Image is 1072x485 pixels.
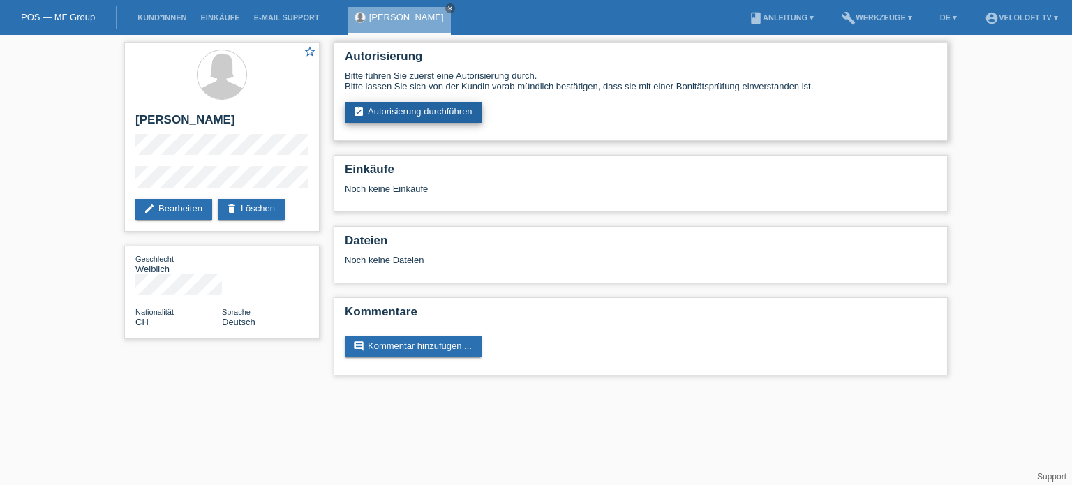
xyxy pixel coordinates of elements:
[135,317,149,327] span: Schweiz
[222,317,255,327] span: Deutsch
[345,255,771,265] div: Noch keine Dateien
[345,70,937,91] div: Bitte führen Sie zuerst eine Autorisierung durch. Bitte lassen Sie sich von der Kundin vorab münd...
[933,13,964,22] a: DE ▾
[345,184,937,204] div: Noch keine Einkäufe
[345,102,482,123] a: assignment_turned_inAutorisierung durchführen
[135,199,212,220] a: editBearbeiten
[353,341,364,352] i: comment
[135,255,174,263] span: Geschlecht
[304,45,316,60] a: star_border
[369,12,444,22] a: [PERSON_NAME]
[749,11,763,25] i: book
[742,13,821,22] a: bookAnleitung ▾
[247,13,327,22] a: E-Mail Support
[226,203,237,214] i: delete
[345,163,937,184] h2: Einkäufe
[131,13,193,22] a: Kund*innen
[135,308,174,316] span: Nationalität
[135,253,222,274] div: Weiblich
[842,11,856,25] i: build
[21,12,95,22] a: POS — MF Group
[985,11,999,25] i: account_circle
[445,3,455,13] a: close
[222,308,251,316] span: Sprache
[353,106,364,117] i: assignment_turned_in
[1037,472,1066,482] a: Support
[345,50,937,70] h2: Autorisierung
[978,13,1065,22] a: account_circleVeloLoft TV ▾
[345,336,482,357] a: commentKommentar hinzufügen ...
[835,13,919,22] a: buildWerkzeuge ▾
[447,5,454,12] i: close
[193,13,246,22] a: Einkäufe
[218,199,285,220] a: deleteLöschen
[304,45,316,58] i: star_border
[135,113,308,134] h2: [PERSON_NAME]
[144,203,155,214] i: edit
[345,305,937,326] h2: Kommentare
[345,234,937,255] h2: Dateien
